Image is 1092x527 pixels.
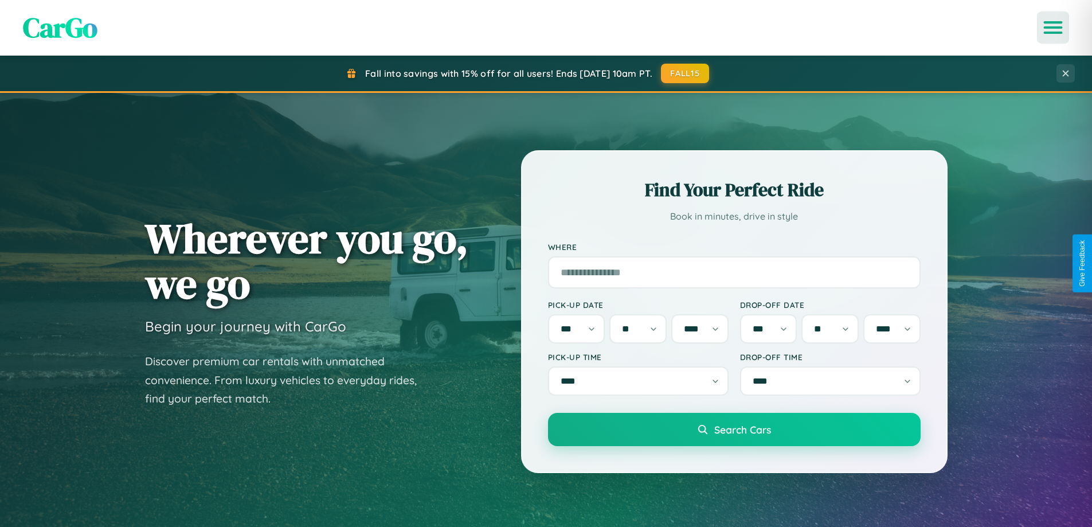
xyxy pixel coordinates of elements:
[365,68,652,79] span: Fall into savings with 15% off for all users! Ends [DATE] 10am PT.
[714,423,771,436] span: Search Cars
[740,300,921,310] label: Drop-off Date
[548,177,921,202] h2: Find Your Perfect Ride
[1037,11,1069,44] button: Open menu
[145,352,432,408] p: Discover premium car rentals with unmatched convenience. From luxury vehicles to everyday rides, ...
[548,352,729,362] label: Pick-up Time
[548,413,921,446] button: Search Cars
[548,242,921,252] label: Where
[23,9,97,46] span: CarGo
[548,300,729,310] label: Pick-up Date
[145,318,346,335] h3: Begin your journey with CarGo
[1078,240,1086,287] div: Give Feedback
[145,216,468,306] h1: Wherever you go, we go
[740,352,921,362] label: Drop-off Time
[548,208,921,225] p: Book in minutes, drive in style
[661,64,709,83] button: FALL15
